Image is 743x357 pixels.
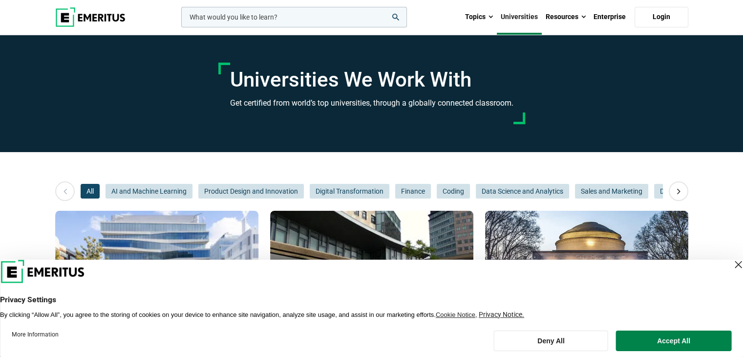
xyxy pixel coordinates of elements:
a: Universities We Work With Columbia Business School Executive Education Columbia Business School E... [55,211,258,322]
img: Universities We Work With [270,211,473,309]
a: Login [635,7,688,27]
button: All [81,184,100,199]
button: Sales and Marketing [575,184,648,199]
a: Universities We Work With MIT xPRO MIT xPRO [485,211,688,322]
button: Digital Marketing [654,184,717,199]
img: Universities We Work With [55,211,258,309]
img: Universities We Work With [485,211,688,309]
button: Finance [395,184,431,199]
button: Coding [437,184,470,199]
a: Universities We Work With MIT Sloan Executive Education MIT Sloan Executive Education [270,211,473,322]
h3: Get certified from world’s top universities, through a globally connected classroom. [230,97,513,110]
h1: Universities We Work With [230,67,513,92]
input: woocommerce-product-search-field-0 [181,7,407,27]
button: Data Science and Analytics [476,184,569,199]
button: Digital Transformation [310,184,389,199]
button: Product Design and Innovation [198,184,304,199]
button: AI and Machine Learning [106,184,192,199]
